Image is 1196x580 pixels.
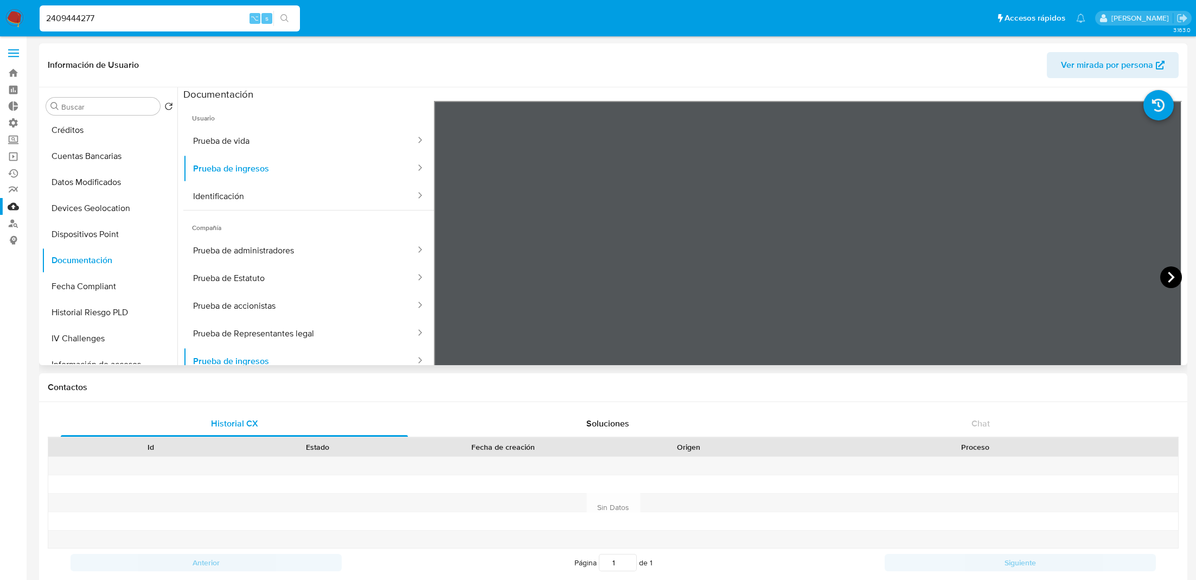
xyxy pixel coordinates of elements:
[1047,52,1179,78] button: Ver mirada por persona
[273,11,296,26] button: search-icon
[164,102,173,114] button: Volver al orden por defecto
[885,554,1156,571] button: Siguiente
[42,273,177,299] button: Fecha Compliant
[971,417,990,430] span: Chat
[50,102,59,111] button: Buscar
[211,417,258,430] span: Historial CX
[42,352,177,378] button: Información de accesos
[42,195,177,221] button: Devices Geolocation
[75,442,226,452] div: Id
[42,169,177,195] button: Datos Modificados
[241,442,393,452] div: Estado
[42,247,177,273] button: Documentación
[61,102,156,112] input: Buscar
[251,13,259,23] span: ⌥
[48,382,1179,393] h1: Contactos
[586,417,629,430] span: Soluciones
[42,117,177,143] button: Créditos
[574,554,653,571] span: Página de
[1111,13,1173,23] p: fabricio.bottalo@mercadolibre.com
[650,557,653,568] span: 1
[42,299,177,326] button: Historial Riesgo PLD
[265,13,268,23] span: s
[40,11,300,26] input: Buscar usuario o caso...
[1076,14,1085,23] a: Notificaciones
[42,326,177,352] button: IV Challenges
[408,442,598,452] div: Fecha de creación
[48,60,139,71] h1: Información de Usuario
[1176,12,1188,24] a: Salir
[42,143,177,169] button: Cuentas Bancarias
[1005,12,1065,24] span: Accesos rápidos
[42,221,177,247] button: Dispositivos Point
[71,554,342,571] button: Anterior
[1061,52,1153,78] span: Ver mirada por persona
[779,442,1171,452] div: Proceso
[613,442,764,452] div: Origen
